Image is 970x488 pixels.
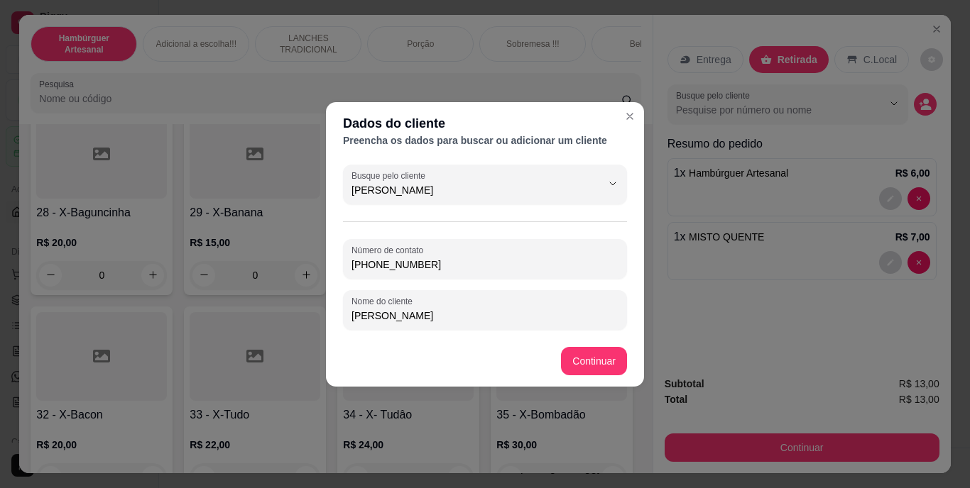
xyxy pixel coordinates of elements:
div: Dados do cliente [343,113,627,133]
button: Show suggestions [601,172,624,195]
div: Preencha os dados para buscar ou adicionar um cliente [343,133,627,148]
input: Número de contato [352,257,618,272]
label: Número de contato [352,244,428,256]
button: Close [618,105,641,128]
label: Nome do cliente [352,295,418,307]
input: Busque pelo cliente [352,183,579,197]
button: Continuar [561,347,627,375]
input: Nome do cliente [352,309,618,323]
label: Busque pelo cliente [352,170,430,182]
